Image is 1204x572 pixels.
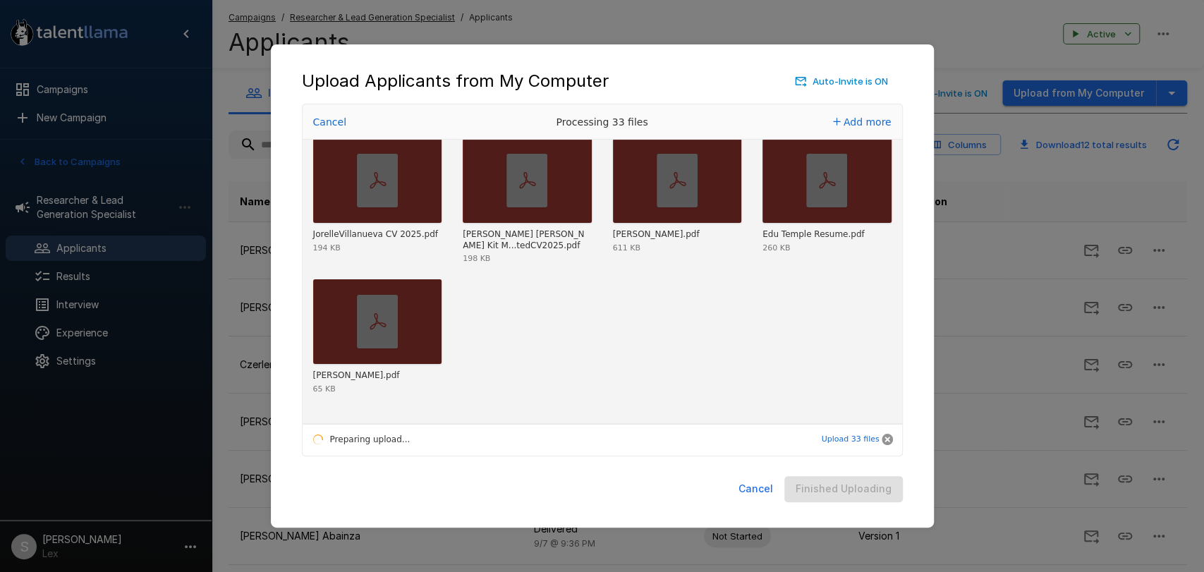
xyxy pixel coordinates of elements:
div: Edu Temple Resume.pdf [762,229,865,241]
div: Edwin Aquino.pdf [313,370,400,382]
div: Preparing upload... [303,423,411,456]
div: 198 KB [463,255,490,262]
button: Cancel [882,434,893,445]
button: Cancel [309,112,351,132]
button: Add more files [827,112,897,132]
div: Margareth B. Tobias.pdf [613,229,700,241]
div: 194 KB [313,244,341,252]
div: 65 KB [313,385,336,393]
button: Upload 33 files [821,425,879,454]
div: Uppy Dashboard [302,104,903,456]
div: Jose Ian Kit M.UpdatedCV2025.pdf [463,229,588,251]
button: Auto-Invite is ON [792,71,892,92]
div: 260 KB [762,244,790,252]
div: Upload Applicants from My Computer [302,70,903,92]
div: JorelleVillanueva CV 2025.pdf [313,229,438,241]
button: Cancel [733,476,779,502]
div: Processing 33 files [497,104,708,140]
span: Add more [844,116,892,128]
div: 611 KB [613,244,640,252]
